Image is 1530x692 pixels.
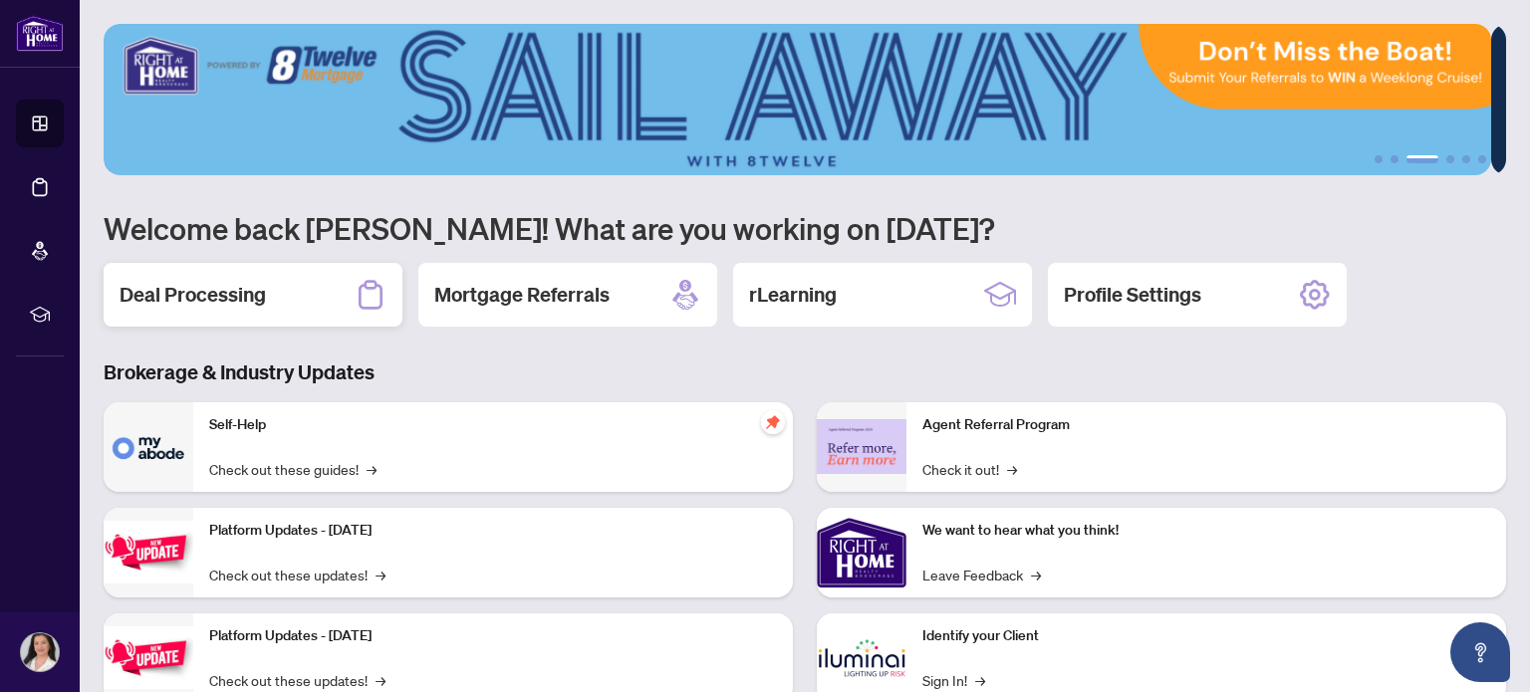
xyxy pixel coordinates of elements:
a: Leave Feedback→ [922,564,1041,585]
a: Check out these updates!→ [209,564,385,585]
span: → [367,458,377,480]
p: Self-Help [209,414,777,436]
img: Slide 2 [104,24,1491,175]
button: 3 [1406,155,1438,163]
span: → [376,669,385,691]
button: 6 [1478,155,1486,163]
a: Check out these updates!→ [209,669,385,691]
h2: Deal Processing [120,281,266,309]
h1: Welcome back [PERSON_NAME]! What are you working on [DATE]? [104,209,1506,247]
button: 1 [1375,155,1383,163]
h3: Brokerage & Industry Updates [104,358,1506,386]
button: 4 [1446,155,1454,163]
a: Check out these guides!→ [209,458,377,480]
h2: Profile Settings [1064,281,1201,309]
button: Open asap [1450,622,1510,682]
img: Platform Updates - July 8, 2025 [104,626,193,689]
span: → [975,669,985,691]
p: Identify your Client [922,625,1490,647]
p: Platform Updates - [DATE] [209,520,777,542]
span: pushpin [761,410,785,434]
img: Agent Referral Program [817,419,906,474]
span: → [1007,458,1017,480]
a: Sign In!→ [922,669,985,691]
img: Profile Icon [21,633,59,671]
button: 2 [1391,155,1399,163]
p: Platform Updates - [DATE] [209,625,777,647]
p: We want to hear what you think! [922,520,1490,542]
h2: rLearning [749,281,837,309]
button: 5 [1462,155,1470,163]
img: logo [16,15,64,52]
a: Check it out!→ [922,458,1017,480]
span: → [1031,564,1041,585]
p: Agent Referral Program [922,414,1490,436]
img: Self-Help [104,402,193,492]
img: Platform Updates - July 21, 2025 [104,521,193,583]
span: → [376,564,385,585]
img: We want to hear what you think! [817,508,906,597]
h2: Mortgage Referrals [434,281,610,309]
